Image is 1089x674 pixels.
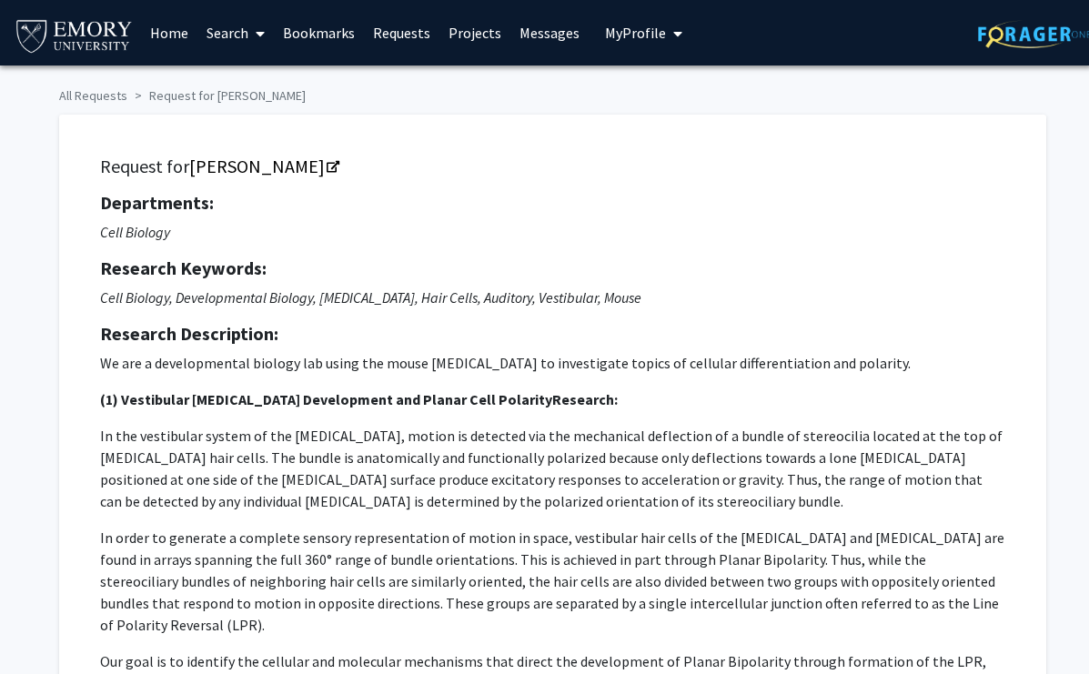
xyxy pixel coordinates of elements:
[439,1,510,65] a: Projects
[274,1,364,65] a: Bookmarks
[100,390,552,408] strong: (1) Vestibular [MEDICAL_DATA] Development and Planar Cell Polarity
[605,24,666,42] span: My Profile
[59,87,127,104] a: All Requests
[552,390,618,408] strong: Research:
[100,191,214,214] strong: Departments:
[100,287,1005,308] p: Cell Biology, Developmental Biology, [MEDICAL_DATA], Hair Cells, Auditory, Vestibular, Mouse
[364,1,439,65] a: Requests
[197,1,274,65] a: Search
[100,527,1005,636] p: In order to generate a complete sensory representation of motion in space, vestibular hair cells ...
[100,322,278,345] strong: Research Description:
[100,352,1005,374] p: We are a developmental biology lab using the mouse [MEDICAL_DATA] to investigate topics of cellul...
[100,425,1005,512] p: In the vestibular system of the [MEDICAL_DATA], motion is detected via the mechanical deflection ...
[100,223,170,241] i: Cell Biology
[100,257,267,279] strong: Research Keywords:
[14,15,135,55] img: Emory University Logo
[100,156,1005,177] h5: Request for
[189,155,338,177] a: Opens in a new tab
[14,592,77,660] iframe: Chat
[141,1,197,65] a: Home
[510,1,589,65] a: Messages
[127,86,306,106] li: Request for [PERSON_NAME]
[59,79,1033,106] ol: breadcrumb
